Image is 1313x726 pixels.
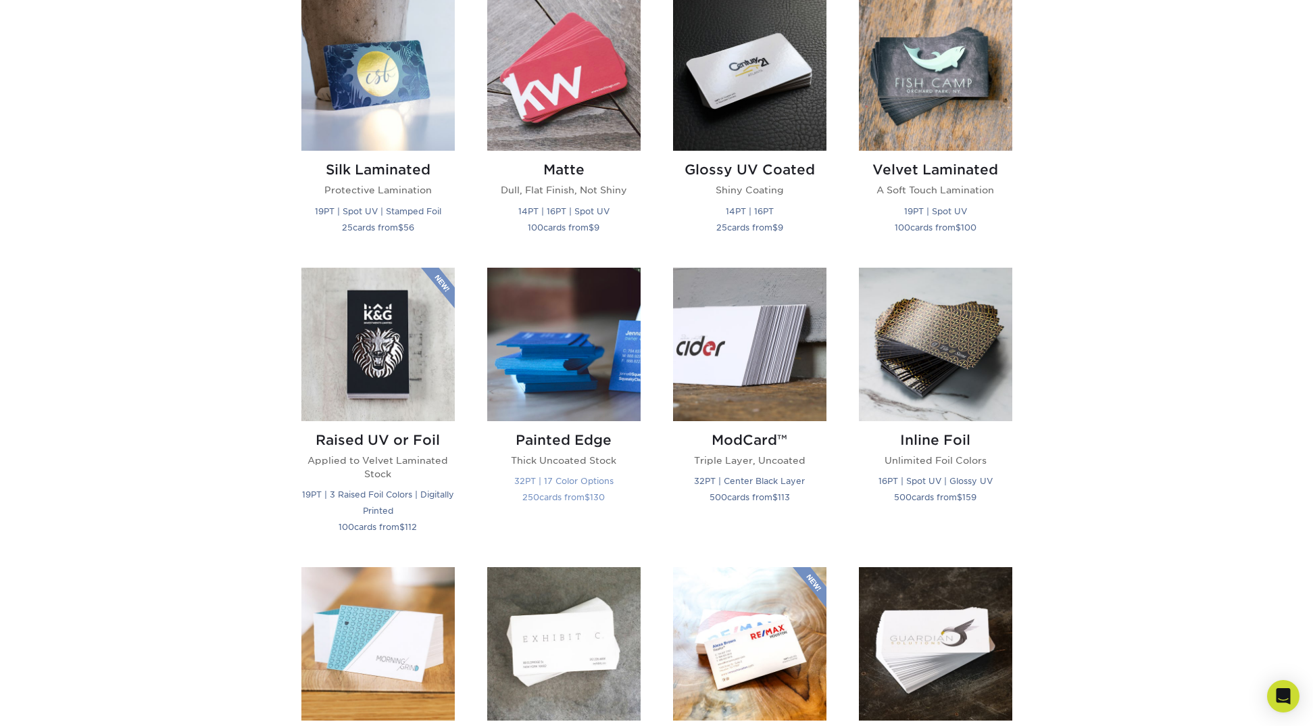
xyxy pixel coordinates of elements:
p: Unlimited Foil Colors [859,454,1012,467]
a: ModCard™ Business Cards ModCard™ Triple Layer, Uncoated 32PT | Center Black Layer 500cards from$113 [673,268,826,552]
span: 9 [778,222,783,233]
h2: Raised UV or Foil [301,432,455,448]
small: cards from [342,222,414,233]
small: cards from [339,522,417,532]
small: 14PT | 16PT | Spot UV [518,206,610,216]
span: 500 [710,492,727,502]
img: Uncoated Linen Business Cards [859,567,1012,721]
span: 9 [594,222,599,233]
img: C1S Business Cards [487,567,641,721]
p: Protective Lamination [301,183,455,197]
img: Uncoated Business Cards [301,567,455,721]
img: Raised UV or Foil Business Cards [301,268,455,421]
span: 25 [342,222,353,233]
span: $ [589,222,594,233]
p: Dull, Flat Finish, Not Shiny [487,183,641,197]
p: Shiny Coating [673,183,826,197]
span: 100 [961,222,976,233]
small: 19PT | Spot UV [904,206,967,216]
small: 19PT | 3 Raised Foil Colors | Digitally Printed [302,489,454,516]
img: Inline Foil Business Cards [859,268,1012,421]
h2: Inline Foil [859,432,1012,448]
h2: Glossy UV Coated [673,162,826,178]
a: Painted Edge Business Cards Painted Edge Thick Uncoated Stock 32PT | 17 Color Options 250cards fr... [487,268,641,552]
span: 113 [778,492,790,502]
h2: Silk Laminated [301,162,455,178]
img: New Product [793,567,826,608]
span: 159 [962,492,976,502]
img: Painted Edge Business Cards [487,268,641,421]
span: 500 [894,492,912,502]
span: 130 [590,492,605,502]
small: cards from [895,222,976,233]
span: 250 [522,492,539,502]
span: 112 [405,522,417,532]
span: 100 [528,222,543,233]
small: 32PT | Center Black Layer [694,476,805,486]
span: $ [585,492,590,502]
small: 16PT | Spot UV | Glossy UV [878,476,993,486]
p: Triple Layer, Uncoated [673,454,826,467]
small: cards from [716,222,783,233]
h2: Velvet Laminated [859,162,1012,178]
a: Inline Foil Business Cards Inline Foil Unlimited Foil Colors 16PT | Spot UV | Glossy UV 500cards ... [859,268,1012,552]
a: Raised UV or Foil Business Cards Raised UV or Foil Applied to Velvet Laminated Stock 19PT | 3 Rai... [301,268,455,552]
span: 100 [339,522,354,532]
small: 19PT | Spot UV | Stamped Foil [315,206,441,216]
small: cards from [528,222,599,233]
img: Aqueous Coated Business Cards [673,567,826,721]
small: cards from [894,492,976,502]
span: $ [956,222,961,233]
span: $ [772,222,778,233]
h2: Painted Edge [487,432,641,448]
h2: Matte [487,162,641,178]
p: Applied to Velvet Laminated Stock [301,454,455,481]
div: Open Intercom Messenger [1267,680,1299,712]
p: A Soft Touch Lamination [859,183,1012,197]
p: Thick Uncoated Stock [487,454,641,467]
small: cards from [522,492,605,502]
img: New Product [421,268,455,308]
small: cards from [710,492,790,502]
small: 14PT | 16PT [726,206,774,216]
span: $ [399,522,405,532]
img: ModCard™ Business Cards [673,268,826,421]
span: $ [398,222,403,233]
span: 25 [716,222,727,233]
h2: ModCard™ [673,432,826,448]
span: 100 [895,222,910,233]
small: 32PT | 17 Color Options [514,476,614,486]
span: $ [772,492,778,502]
span: 56 [403,222,414,233]
span: $ [957,492,962,502]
